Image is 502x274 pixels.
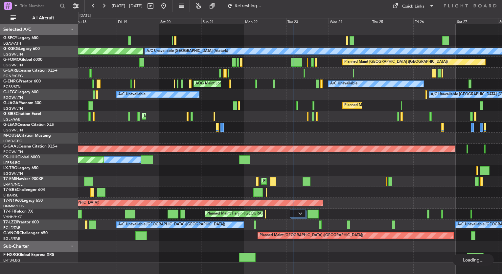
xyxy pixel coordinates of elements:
[3,231,48,235] a: G-VNORChallenger 650
[3,182,23,187] a: LFMN/NCE
[3,145,18,148] span: G-GAAL
[3,41,21,46] a: LGAV/ATH
[3,36,17,40] span: G-SPCY
[3,215,23,219] a: VHHH/HKG
[3,160,20,165] a: LFPB/LBG
[3,225,20,230] a: EGLF/FAB
[3,101,41,105] a: G-JAGAPhenom 300
[224,1,264,11] button: Refreshing...
[3,193,18,198] a: LTBA/ISL
[3,90,38,94] a: G-LEGCLegacy 600
[144,111,252,121] div: Unplanned Maint [GEOGRAPHIC_DATA] ([GEOGRAPHIC_DATA])
[3,95,23,100] a: EGGW/LTN
[413,18,456,24] div: Fri 26
[3,188,17,192] span: T7-BRE
[3,155,17,159] span: CS-JHH
[456,18,498,24] div: Sat 27
[3,145,57,148] a: G-GAALCessna Citation XLS+
[3,69,18,73] span: G-GARE
[260,231,363,240] div: Planned Maint [GEOGRAPHIC_DATA] ([GEOGRAPHIC_DATA])
[3,166,17,170] span: LX-TRO
[117,18,159,24] div: Fri 19
[74,18,117,24] div: Thu 18
[207,209,283,219] div: Planned Maint Tianjin ([GEOGRAPHIC_DATA])
[3,58,42,62] a: G-FOMOGlobal 6000
[3,166,38,170] a: LX-TROLegacy 650
[3,63,23,68] a: EGGW/LTN
[389,1,438,11] button: Quick Links
[3,199,43,203] a: T7-N1960Legacy 650
[118,220,225,230] div: A/C Unavailable [GEOGRAPHIC_DATA] ([GEOGRAPHIC_DATA])
[3,134,19,138] span: M-OUSE
[3,171,23,176] a: EGGW/LTN
[3,139,22,144] a: LFMD/CEQ
[3,123,17,127] span: G-LEAX
[3,177,16,181] span: T7-EMI
[3,112,16,116] span: G-SIRS
[20,1,58,11] input: Trip Number
[80,13,91,19] div: [DATE]
[3,149,23,154] a: EGGW/LTN
[3,220,17,224] span: T7-LZZI
[298,212,302,215] img: arrow-gray.svg
[344,57,448,67] div: Planned Maint [GEOGRAPHIC_DATA] ([GEOGRAPHIC_DATA])
[3,69,57,73] a: G-GARECessna Citation XLS+
[3,101,18,105] span: G-JAGA
[3,253,18,257] span: F-HXRG
[3,74,23,79] a: EGNR/CEG
[402,3,424,10] div: Quick Links
[3,90,17,94] span: G-LEGC
[3,52,23,57] a: EGGW/LTN
[201,18,244,24] div: Sun 21
[3,58,20,62] span: G-FOMO
[286,18,329,24] div: Tue 23
[118,90,146,100] div: A/C Unavailable
[3,84,21,89] a: EGSS/STN
[3,210,15,214] span: T7-FFI
[147,46,228,56] div: A/C Unavailable [GEOGRAPHIC_DATA] (Ataturk)
[3,155,40,159] a: CS-JHHGlobal 6000
[3,177,43,181] a: T7-EMIHawker 900XP
[329,18,371,24] div: Wed 24
[3,236,20,241] a: EGLF/FAB
[344,101,448,110] div: Planned Maint [GEOGRAPHIC_DATA] ([GEOGRAPHIC_DATA])
[371,18,413,24] div: Thu 25
[112,3,143,9] span: [DATE] - [DATE]
[3,106,23,111] a: EGGW/LTN
[3,210,33,214] a: T7-FFIFalcon 7X
[7,13,71,23] button: All Aircraft
[234,4,262,8] span: Refreshing...
[3,117,20,122] a: EGLF/FAB
[453,254,494,266] div: Loading...
[195,79,269,89] div: AOG Maint London ([GEOGRAPHIC_DATA])
[159,18,201,24] div: Sat 20
[3,47,19,51] span: G-KGKG
[330,79,357,89] div: A/C Unavailable
[3,36,38,40] a: G-SPCYLegacy 650
[3,128,23,133] a: EGGW/LTN
[3,112,41,116] a: G-SIRSCitation Excel
[3,80,41,83] a: G-ENRGPraetor 600
[3,80,19,83] span: G-ENRG
[3,199,22,203] span: T7-N1960
[3,258,20,263] a: LFPB/LBG
[263,176,326,186] div: Planned Maint [GEOGRAPHIC_DATA]
[3,220,39,224] a: T7-LZZIPraetor 600
[3,134,51,138] a: M-OUSECitation Mustang
[3,231,19,235] span: G-VNOR
[3,253,54,257] a: F-HXRGGlobal Express XRS
[3,204,24,209] a: DNMM/LOS
[3,188,45,192] a: T7-BREChallenger 604
[3,123,54,127] a: G-LEAXCessna Citation XLS
[244,18,286,24] div: Mon 22
[17,16,69,20] span: All Aircraft
[3,47,40,51] a: G-KGKGLegacy 600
